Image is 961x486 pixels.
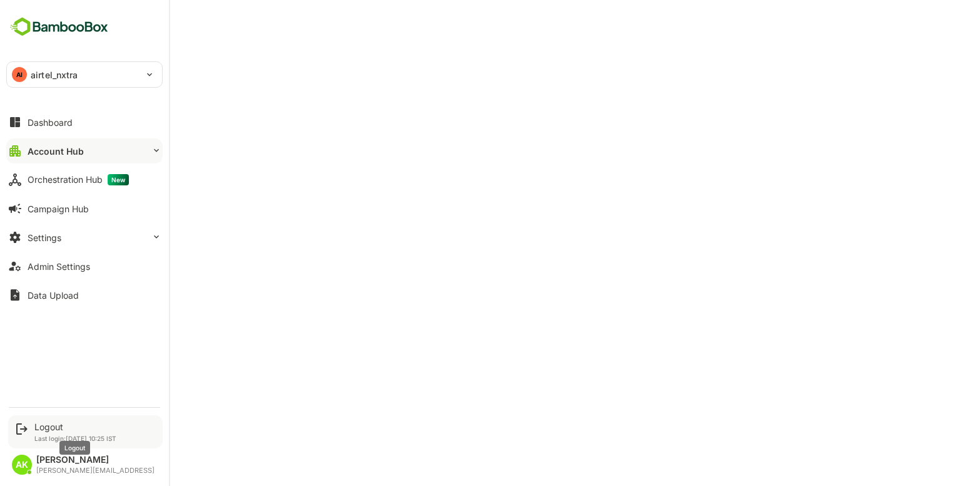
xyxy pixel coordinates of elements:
[108,174,129,185] span: New
[28,232,61,243] div: Settings
[12,455,32,475] div: AK
[6,167,163,192] button: Orchestration HubNew
[6,110,163,135] button: Dashboard
[34,421,116,432] div: Logout
[6,282,163,308] button: Data Upload
[31,68,78,81] p: airtel_nxtra
[28,146,84,157] div: Account Hub
[28,204,89,214] div: Campaign Hub
[6,196,163,221] button: Campaign Hub
[12,67,27,82] div: AI
[6,138,163,163] button: Account Hub
[36,455,155,465] div: [PERSON_NAME]
[6,15,112,39] img: BambooboxFullLogoMark.5f36c76dfaba33ec1ec1367b70bb1252.svg
[28,261,90,272] div: Admin Settings
[6,225,163,250] button: Settings
[28,290,79,301] div: Data Upload
[34,435,116,442] p: Last login: [DATE] 10:25 IST
[6,254,163,279] button: Admin Settings
[7,62,162,87] div: AIairtel_nxtra
[28,117,73,128] div: Dashboard
[28,174,129,185] div: Orchestration Hub
[36,467,155,475] div: [PERSON_NAME][EMAIL_ADDRESS]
